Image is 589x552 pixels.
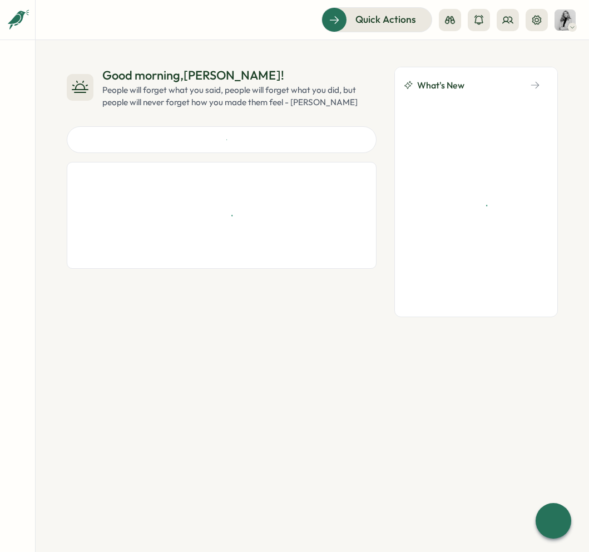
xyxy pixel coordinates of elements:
div: Good morning , [PERSON_NAME] ! [102,67,377,84]
span: What's New [417,78,464,92]
span: Quick Actions [355,12,416,27]
img: Kira Elle Cole [555,9,576,31]
button: Quick Actions [321,7,432,32]
div: People will forget what you said, people will forget what you did, but people will never forget h... [102,84,377,109]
